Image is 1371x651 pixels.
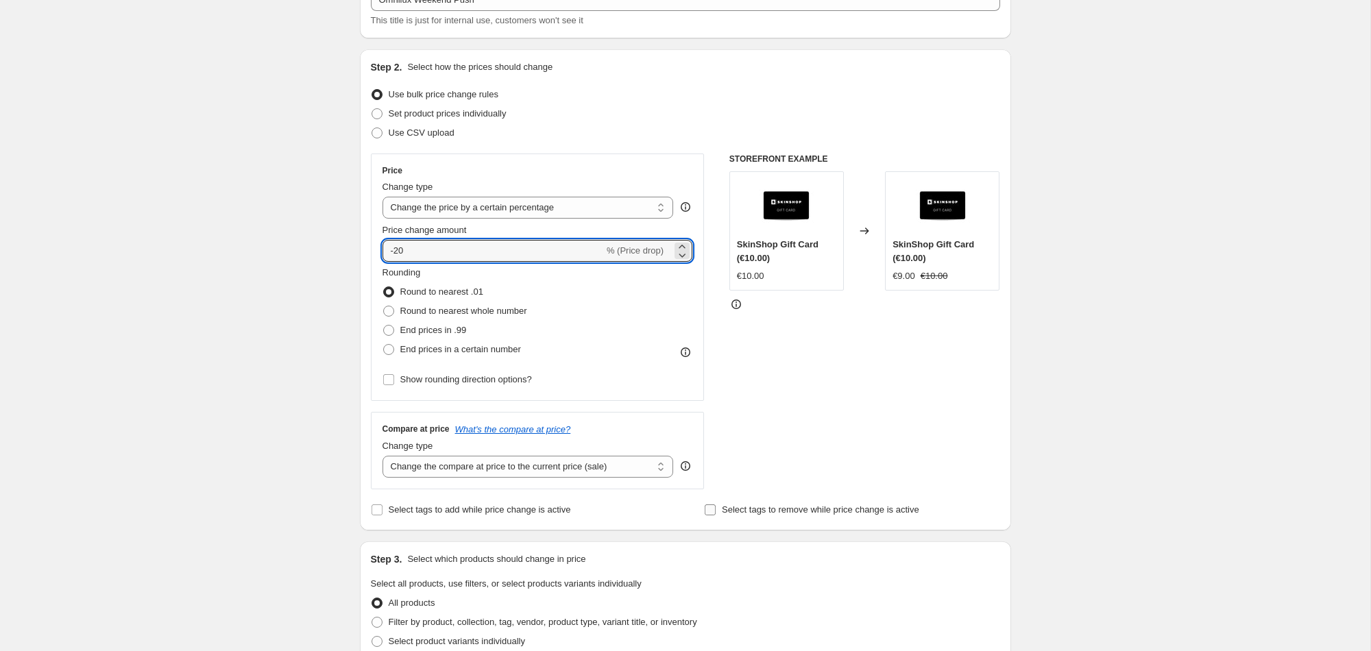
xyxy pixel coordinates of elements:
[737,239,818,263] span: SkinShop Gift Card (€10.00)
[400,344,521,354] span: End prices in a certain number
[679,200,692,214] div: help
[383,240,604,262] input: -15
[893,239,974,263] span: SkinShop Gift Card (€10.00)
[389,108,507,119] span: Set product prices individually
[400,286,483,297] span: Round to nearest .01
[383,441,433,451] span: Change type
[759,179,814,234] img: SkinShopGiftCard_80x.jpg
[400,306,527,316] span: Round to nearest whole number
[389,617,697,627] span: Filter by product, collection, tag, vendor, product type, variant title, or inventory
[607,245,664,256] span: % (Price drop)
[400,374,532,384] span: Show rounding direction options?
[407,552,585,566] p: Select which products should change in price
[893,271,915,281] span: €9.00
[389,89,498,99] span: Use bulk price change rules
[455,424,571,434] button: What's the compare at price?
[389,636,525,646] span: Select product variants individually
[915,179,970,234] img: SkinShopGiftCard_80x.jpg
[679,459,692,473] div: help
[400,325,467,335] span: End prices in .99
[371,60,402,74] h2: Step 2.
[729,153,1000,164] h6: STOREFRONT EXAMPLE
[371,552,402,566] h2: Step 3.
[383,267,421,278] span: Rounding
[737,271,764,281] span: €10.00
[407,60,553,74] p: Select how the prices should change
[921,271,948,281] span: €10.00
[383,165,402,176] h3: Price
[383,225,467,235] span: Price change amount
[389,127,454,138] span: Use CSV upload
[383,423,450,434] h3: Compare at price
[722,504,919,515] span: Select tags to remove while price change is active
[371,578,642,589] span: Select all products, use filters, or select products variants individually
[389,504,571,515] span: Select tags to add while price change is active
[383,182,433,192] span: Change type
[389,598,435,608] span: All products
[371,15,583,25] span: This title is just for internal use, customers won't see it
